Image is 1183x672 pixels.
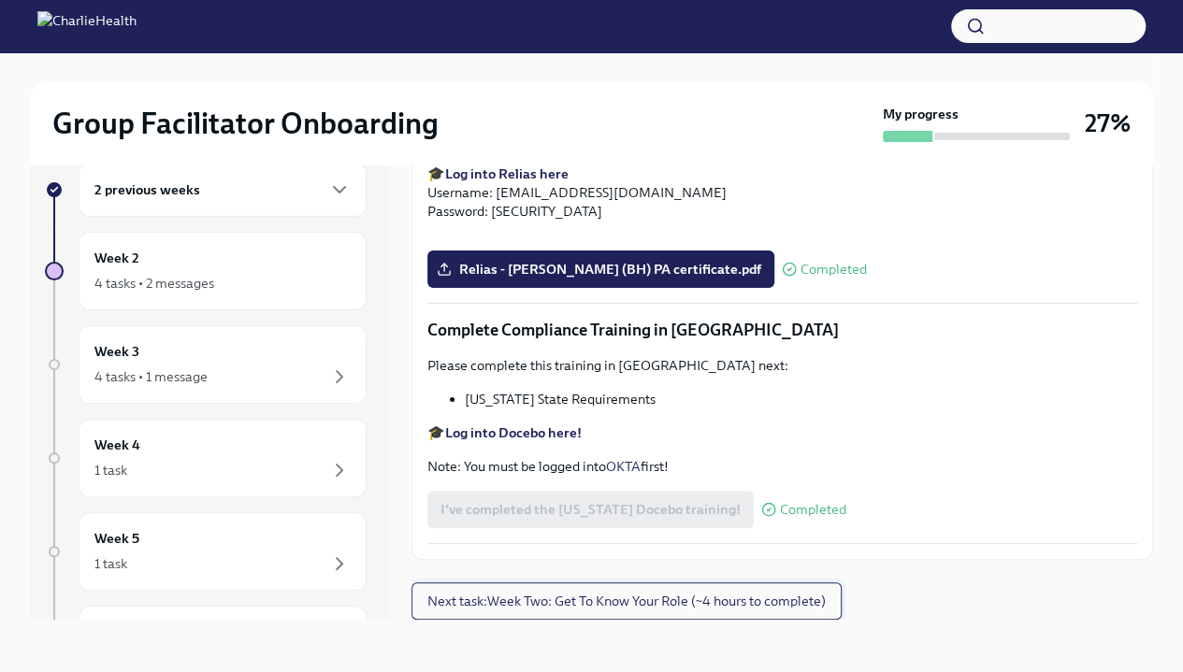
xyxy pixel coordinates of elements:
[440,260,761,279] span: Relias - [PERSON_NAME] (BH) PA certificate.pdf
[52,105,439,142] h2: Group Facilitator Onboarding
[411,582,842,620] button: Next task:Week Two: Get To Know Your Role (~4 hours to complete)
[427,423,1137,442] p: 🎓
[883,105,959,123] strong: My progress
[801,263,867,277] span: Completed
[79,163,367,217] div: 2 previous weeks
[94,248,139,268] h6: Week 2
[94,179,200,200] h6: 2 previous weeks
[445,165,569,182] a: Log into Relias here
[606,458,641,475] a: OKTA
[94,367,208,386] div: 4 tasks • 1 message
[94,554,127,573] div: 1 task
[45,325,367,404] a: Week 34 tasks • 1 message
[45,232,367,310] a: Week 24 tasks • 2 messages
[445,424,582,441] a: Log into Docebo here!
[427,457,1137,476] p: Note: You must be logged into first!
[37,11,137,41] img: CharlieHealth
[427,592,826,610] span: Next task : Week Two: Get To Know Your Role (~4 hours to complete)
[427,164,1137,221] p: 🎓 Username: [EMAIL_ADDRESS][DOMAIN_NAME] Password: [SECURITY_DATA]
[45,419,367,497] a: Week 41 task
[94,461,127,479] div: 1 task
[465,390,1137,408] li: [US_STATE] State Requirements
[94,528,139,549] h6: Week 5
[45,512,367,591] a: Week 51 task
[94,341,139,362] h6: Week 3
[427,319,1137,341] p: Complete Compliance Training in [GEOGRAPHIC_DATA]
[94,274,214,293] div: 4 tasks • 2 messages
[94,435,140,455] h6: Week 4
[427,250,774,288] label: Relias - [PERSON_NAME] (BH) PA certificate.pdf
[1085,107,1131,140] h3: 27%
[780,503,846,517] span: Completed
[427,356,1137,375] p: Please complete this training in [GEOGRAPHIC_DATA] next:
